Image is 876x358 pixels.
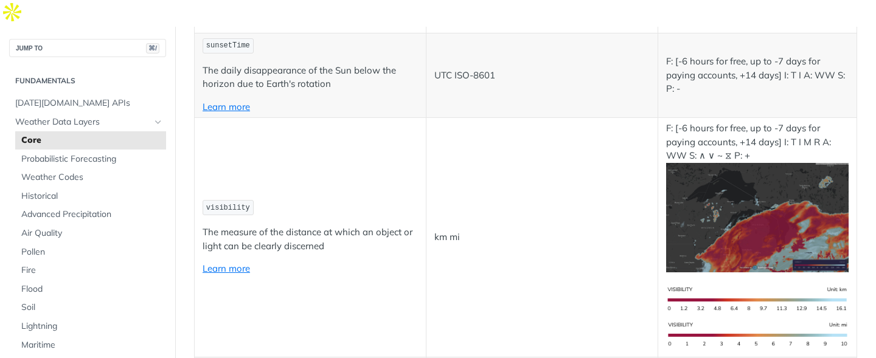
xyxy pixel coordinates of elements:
[666,328,849,340] span: Expand image
[21,301,163,314] span: Soil
[15,243,166,261] a: Pollen
[15,261,166,280] a: Fire
[15,317,166,336] a: Lightning
[15,187,166,205] a: Historical
[21,283,163,295] span: Flood
[9,94,166,112] a: [DATE][DOMAIN_NAME] APIs
[434,230,650,244] p: km mi
[9,113,166,131] a: Weather Data LayersHide subpages for Weather Data Layers
[434,69,650,83] p: UTC ISO-8601
[203,263,250,274] a: Learn more
[15,131,166,150] a: Core
[203,64,418,91] p: The daily disappearance of the Sun below the horizon due to Earth's rotation
[146,43,159,53] span: ⌘/
[21,208,163,221] span: Advanced Precipitation
[21,227,163,239] span: Air Quality
[21,264,163,277] span: Fire
[21,153,163,165] span: Probabilistic Forecasting
[666,292,849,304] span: Expand image
[21,171,163,184] span: Weather Codes
[21,339,163,351] span: Maritime
[15,280,166,298] a: Flood
[666,55,849,96] p: F: [-6 hours for free, up to -7 days for paying accounts, +14 days] I: T I A: WW S: P: -
[15,150,166,168] a: Probabilistic Forecasting
[15,97,163,109] span: [DATE][DOMAIN_NAME] APIs
[15,298,166,317] a: Soil
[666,210,849,222] span: Expand image
[15,116,150,128] span: Weather Data Layers
[21,134,163,146] span: Core
[15,336,166,354] a: Maritime
[21,320,163,332] span: Lightning
[15,168,166,187] a: Weather Codes
[21,190,163,202] span: Historical
[153,117,163,127] button: Hide subpages for Weather Data Layers
[203,225,418,253] p: The measure of the distance at which an object or light can be clearly discerned
[206,204,250,212] span: visibility
[15,205,166,224] a: Advanced Precipitation
[666,122,849,272] p: F: [-6 hours for free, up to -7 days for paying accounts, +14 days] I: T I M R A: WW S: ∧ ∨ ~ ⧖ P: +
[15,224,166,243] a: Air Quality
[9,75,166,86] h2: Fundamentals
[206,41,250,50] span: sunsetTime
[21,246,163,258] span: Pollen
[203,101,250,112] a: Learn more
[9,39,166,57] button: JUMP TO⌘/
